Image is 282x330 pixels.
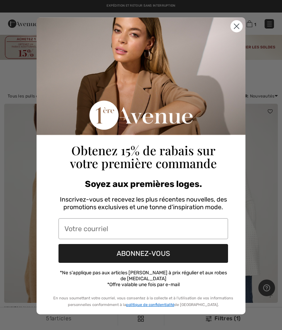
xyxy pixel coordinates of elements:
[107,282,180,288] span: *Offre valable une fois par e-mail
[85,179,202,189] span: Soyez aux premières loges.
[230,20,243,32] button: Close dialog
[60,270,227,282] span: *Ne s'applique pas aux articles [PERSON_NAME] à prix régulier et aux robes de [MEDICAL_DATA]
[58,218,228,239] input: Votre courriel
[60,196,227,211] span: Inscrivez-vous et recevez les plus récentes nouvelles, des promotions exclusives et une tonne d'i...
[126,302,174,307] a: politique de confidentialité
[53,296,233,307] span: En nous soumettant votre courriel, vous consentez à la collecte et à l'utilisation de vos informa...
[70,142,217,171] span: Obtenez 15% de rabais sur votre première commande
[58,244,228,263] button: ABONNEZ-VOUS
